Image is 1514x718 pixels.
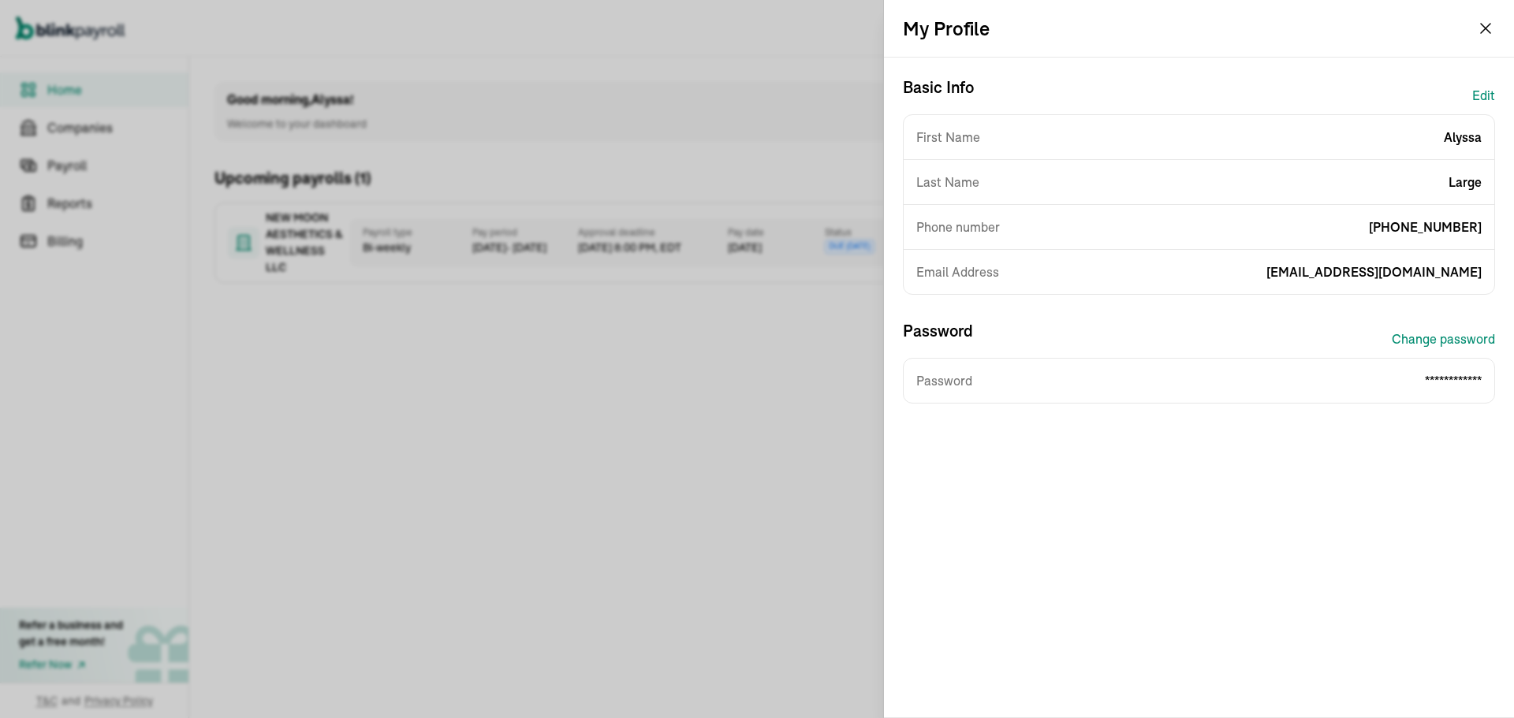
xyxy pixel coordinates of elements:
span: Email Address [916,262,999,281]
span: First Name [916,128,980,147]
span: Large [1449,173,1482,192]
h2: My Profile [903,16,990,41]
span: Phone number [916,218,1000,236]
span: Alyssa [1444,128,1482,147]
span: Password [916,371,972,390]
span: [EMAIL_ADDRESS][DOMAIN_NAME] [1266,262,1482,281]
button: Change password [1392,320,1495,358]
button: Edit [1472,76,1495,114]
h3: Basic Info [903,76,974,114]
span: [PHONE_NUMBER] [1369,218,1482,236]
h3: Password [903,320,973,358]
span: Last Name [916,173,979,192]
